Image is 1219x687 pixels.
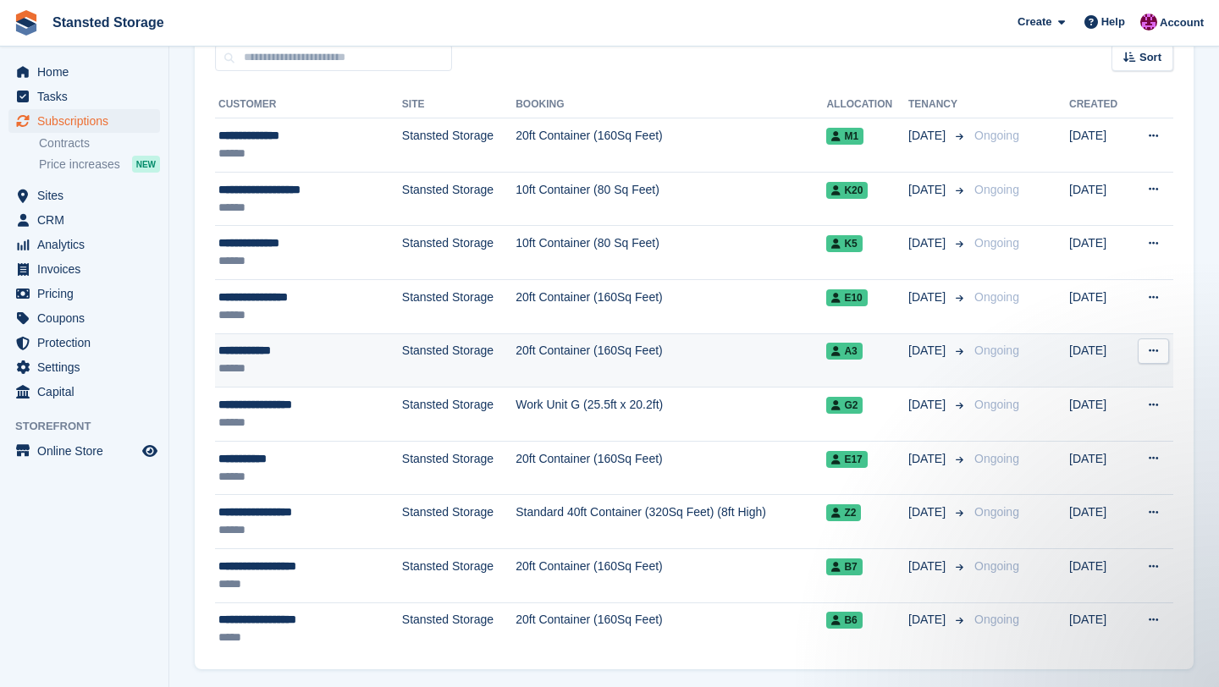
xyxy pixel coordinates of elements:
td: [DATE] [1069,495,1129,549]
td: [DATE] [1069,602,1129,656]
span: K20 [826,182,868,199]
td: Stansted Storage [402,387,516,442]
span: Analytics [37,233,139,256]
a: menu [8,380,160,404]
div: NEW [132,156,160,173]
a: menu [8,306,160,330]
span: Ongoing [974,236,1019,250]
span: [DATE] [908,558,949,575]
td: 10ft Container (80 Sq Feet) [516,226,826,280]
th: Allocation [826,91,908,118]
a: Contracts [39,135,160,151]
th: Booking [516,91,826,118]
td: Stansted Storage [402,226,516,280]
span: Pricing [37,282,139,305]
span: A3 [826,343,862,360]
th: Tenancy [908,91,968,118]
a: menu [8,355,160,379]
span: [DATE] [908,450,949,468]
span: Ongoing [974,290,1019,304]
span: [DATE] [908,181,949,199]
span: Tasks [37,85,139,108]
a: menu [8,60,160,84]
td: Stansted Storage [402,118,516,173]
td: Work Unit G (25.5ft x 20.2ft) [516,387,826,442]
span: Sort [1139,49,1161,66]
td: [DATE] [1069,441,1129,495]
span: Ongoing [974,613,1019,626]
span: Invoices [37,257,139,281]
span: Storefront [15,418,168,435]
span: Price increases [39,157,120,173]
span: Ongoing [974,129,1019,142]
td: Stansted Storage [402,548,516,602]
td: Stansted Storage [402,333,516,387]
th: Site [402,91,516,118]
img: Jonathan Crick [1140,14,1157,30]
span: Online Store [37,439,139,463]
td: Stansted Storage [402,172,516,226]
span: Ongoing [974,452,1019,465]
td: 20ft Container (160Sq Feet) [516,441,826,495]
span: [DATE] [908,396,949,414]
td: [DATE] [1069,387,1129,442]
span: B7 [826,558,862,575]
span: [DATE] [908,127,949,145]
a: menu [8,85,160,108]
a: Price increases NEW [39,155,160,173]
span: Subscriptions [37,109,139,133]
span: Account [1160,14,1204,31]
span: Ongoing [974,505,1019,519]
span: Coupons [37,306,139,330]
td: Stansted Storage [402,441,516,495]
td: Stansted Storage [402,602,516,656]
span: [DATE] [908,503,949,521]
span: G2 [826,397,863,414]
span: Create [1018,14,1051,30]
td: 20ft Container (160Sq Feet) [516,548,826,602]
a: Preview store [140,441,160,461]
span: Ongoing [974,559,1019,573]
span: [DATE] [908,611,949,629]
a: menu [8,439,160,463]
a: menu [8,208,160,232]
a: menu [8,257,160,281]
span: Help [1101,14,1125,30]
span: [DATE] [908,234,949,252]
td: 20ft Container (160Sq Feet) [516,333,826,387]
a: menu [8,109,160,133]
span: K5 [826,235,862,252]
td: 10ft Container (80 Sq Feet) [516,172,826,226]
td: 20ft Container (160Sq Feet) [516,118,826,173]
td: 20ft Container (160Sq Feet) [516,279,826,333]
span: Sites [37,184,139,207]
span: CRM [37,208,139,232]
td: 20ft Container (160Sq Feet) [516,602,826,656]
td: Stansted Storage [402,495,516,549]
td: Stansted Storage [402,279,516,333]
span: [DATE] [908,289,949,306]
td: [DATE] [1069,333,1129,387]
td: [DATE] [1069,172,1129,226]
img: stora-icon-8386f47178a22dfd0bd8f6a31ec36ba5ce8667c1dd55bd0f319d3a0aa187defe.svg [14,10,39,36]
td: [DATE] [1069,279,1129,333]
span: B6 [826,612,862,629]
span: Capital [37,380,139,404]
span: E17 [826,451,867,468]
span: Home [37,60,139,84]
th: Created [1069,91,1129,118]
a: menu [8,233,160,256]
td: [DATE] [1069,548,1129,602]
a: Stansted Storage [46,8,171,36]
span: Ongoing [974,343,1019,357]
span: Ongoing [974,183,1019,196]
span: M1 [826,128,863,145]
span: E10 [826,289,867,306]
a: menu [8,184,160,207]
td: [DATE] [1069,118,1129,173]
span: Z2 [826,504,861,521]
td: Standard 40ft Container (320Sq Feet) (8ft High) [516,495,826,549]
a: menu [8,331,160,354]
a: menu [8,282,160,305]
th: Customer [215,91,402,118]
